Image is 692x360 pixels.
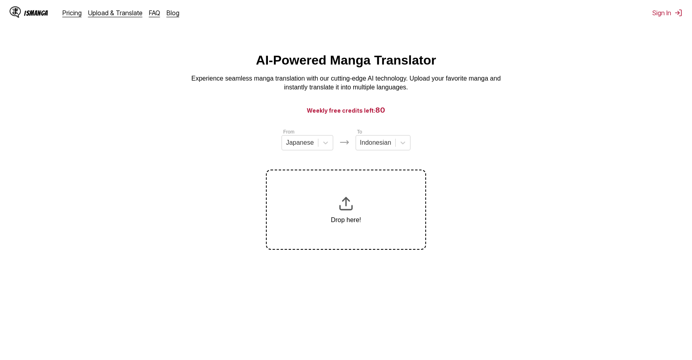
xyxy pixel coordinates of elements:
a: Blog [167,9,179,17]
p: Experience seamless manga translation with our cutting-edge AI technology. Upload your favorite m... [186,74,506,92]
button: Sign In [652,9,682,17]
a: Upload & Translate [88,9,143,17]
span: 80 [375,106,385,114]
a: Pricing [62,9,82,17]
img: IsManga Logo [10,6,21,18]
label: To [357,129,362,135]
h1: AI-Powered Manga Translator [256,53,436,68]
img: Sign out [674,9,682,17]
div: IsManga [24,9,48,17]
label: From [283,129,294,135]
h3: Weekly free credits left: [19,105,673,115]
a: FAQ [149,9,160,17]
a: IsManga LogoIsManga [10,6,62,19]
p: Drop here! [331,216,361,224]
img: Languages icon [340,138,349,147]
